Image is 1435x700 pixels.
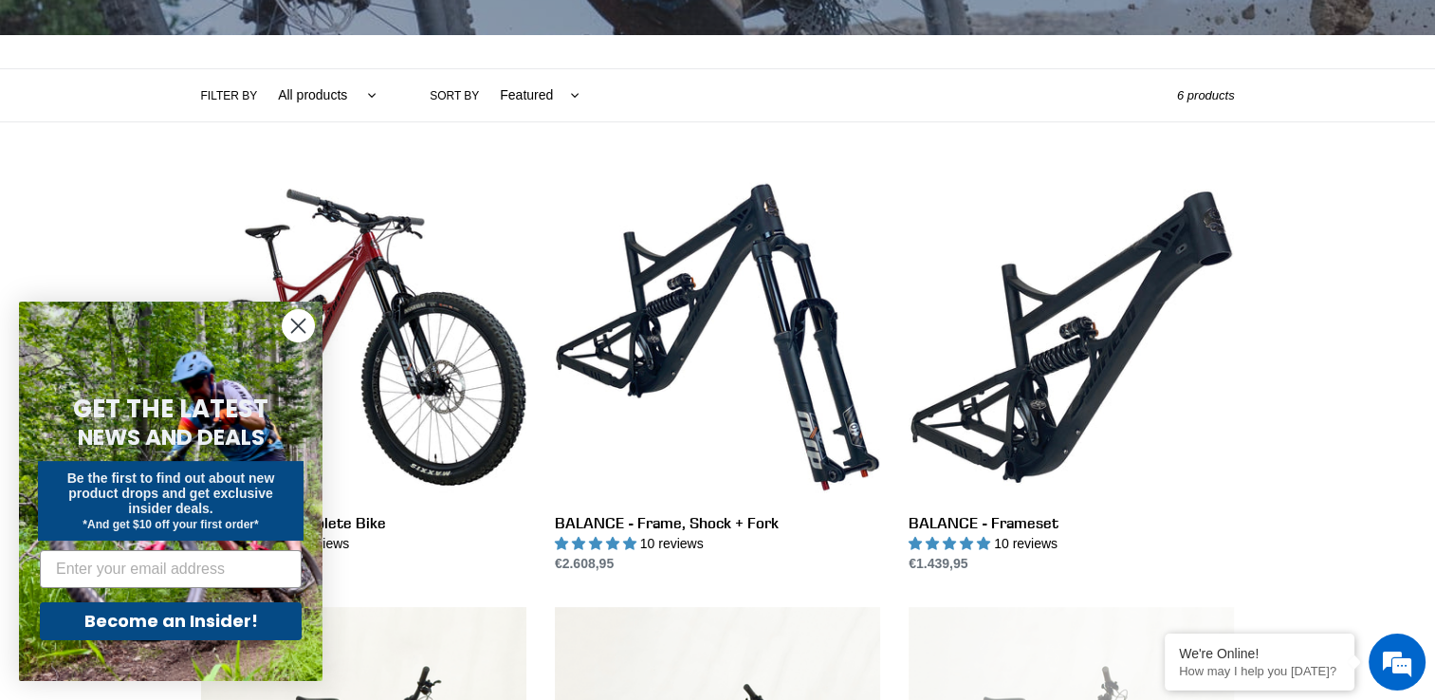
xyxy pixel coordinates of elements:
[40,602,302,640] button: Become an Insider!
[1179,646,1340,661] div: We're Online!
[40,550,302,588] input: Enter your email address
[1177,88,1235,102] span: 6 products
[67,470,275,516] span: Be the first to find out about new product drops and get exclusive insider deals.
[83,518,258,531] span: *And get $10 off your first order*
[78,422,265,452] span: NEWS AND DEALS
[430,87,479,104] label: Sort by
[282,309,315,342] button: Close dialog
[73,392,268,426] span: GET THE LATEST
[1179,664,1340,678] p: How may I help you today?
[201,87,258,104] label: Filter by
